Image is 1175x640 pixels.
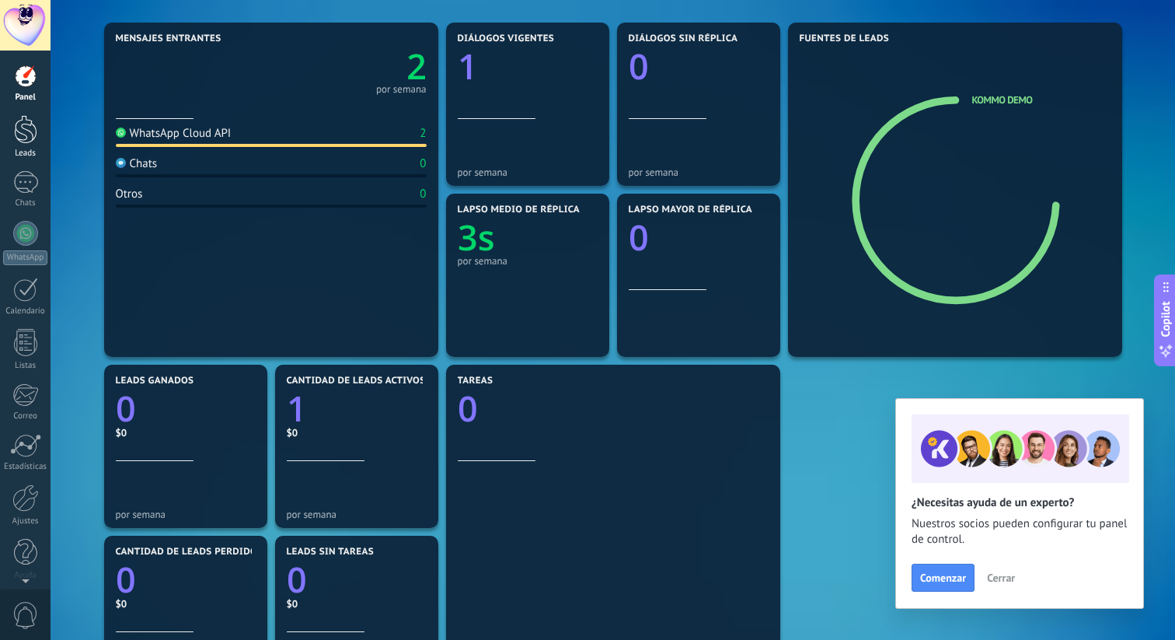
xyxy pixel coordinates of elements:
[458,255,598,267] div: por semana
[116,556,136,603] text: 0
[287,385,307,432] text: 1
[287,385,427,432] a: 1
[1158,301,1173,337] span: Copilot
[116,509,256,520] div: por semana
[458,214,495,261] text: 3s
[376,86,427,93] div: por semana
[420,156,426,171] div: 0
[116,426,256,439] div: $0
[287,509,427,520] div: por semana
[116,126,232,141] div: WhatsApp Cloud API
[116,385,136,432] text: 0
[3,306,48,317] div: Calendario
[287,376,426,386] span: Cantidad de leads activos
[3,462,48,472] div: Estadísticas
[116,385,256,432] a: 0
[629,43,649,90] text: 0
[116,376,194,386] span: Leads ganados
[3,516,48,526] div: Ajustes
[287,547,374,558] span: Leads sin tareas
[458,385,478,432] text: 0
[629,205,752,215] span: Lapso mayor de réplica
[458,33,555,44] span: Diálogos vigentes
[912,516,1128,547] span: Nuestros socios pueden configurar tu panel de control.
[116,597,256,610] div: $0
[3,149,48,159] div: Leads
[972,93,1033,107] a: Kommo Demo
[420,187,426,201] div: 0
[116,158,126,168] img: Chats
[800,33,890,44] span: Fuentes de leads
[116,187,143,201] div: Otros
[3,250,47,265] div: WhatsApp
[458,385,769,432] a: 0
[116,156,158,171] div: Chats
[980,566,1022,589] button: Cerrar
[3,361,48,371] div: Listas
[987,572,1015,583] span: Cerrar
[116,128,126,138] img: WhatsApp Cloud API
[458,376,493,386] span: Tareas
[406,43,427,90] text: 2
[458,166,598,178] div: por semana
[912,495,1128,510] h2: ¿Necesitas ayuda de un experto?
[287,597,427,610] div: $0
[420,126,426,141] div: 2
[458,43,478,90] text: 1
[287,426,427,439] div: $0
[116,547,263,558] span: Cantidad de leads perdidos
[287,556,427,603] a: 0
[629,33,738,44] span: Diálogos sin réplica
[271,43,427,90] a: 2
[458,205,581,215] span: Lapso medio de réplica
[287,556,307,603] text: 0
[116,556,256,603] a: 0
[629,166,769,178] div: por semana
[3,93,48,103] div: Panel
[629,214,649,261] text: 0
[920,572,966,583] span: Comenzar
[912,564,975,592] button: Comenzar
[3,198,48,208] div: Chats
[3,411,48,421] div: Correo
[116,33,221,44] span: Mensajes entrantes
